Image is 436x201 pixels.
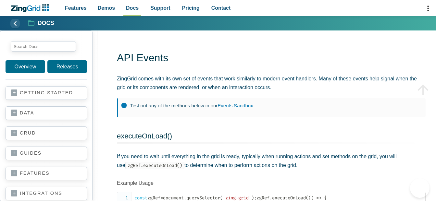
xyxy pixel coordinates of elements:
code: zgRef.executeOnLoad() [125,162,184,169]
span: Docs [126,4,139,12]
span: Contact [211,4,231,12]
span: ) [311,195,314,201]
span: = [160,195,163,201]
a: data [11,110,81,116]
span: ( [306,195,308,201]
span: ; [254,195,256,201]
span: => [316,195,321,201]
span: Test out any of the methods below in our . [130,103,255,108]
iframe: Toggle Customer Support [410,178,430,198]
p: If you need to wait until everything in the grid is ready, typically when running actions and set... [117,152,426,170]
span: ( [308,195,311,201]
strong: Docs [38,20,54,26]
span: . [269,195,272,201]
span: Features [65,4,87,12]
span: { [324,195,327,201]
a: integrations [11,190,81,197]
p: Example Usage [117,180,426,187]
p: ZingGrid comes with its own set of events that work similarly to modern event handlers. Many of t... [117,74,426,92]
a: crud [11,130,81,136]
a: Releases [47,60,87,73]
a: ZingChart Logo. Click to return to the homepage [10,4,52,12]
a: Docs [28,19,54,27]
a: getting started [11,90,81,96]
span: executeOnLoad [272,195,306,201]
span: 'zing-grid' [223,195,251,201]
span: querySelector [186,195,220,201]
a: guides [11,150,81,157]
a: features [11,170,81,177]
span: ) [251,195,254,201]
a: executeOnLoad() [117,132,172,140]
span: Pricing [182,4,200,12]
input: search input [11,41,76,52]
h1: API Events [117,51,426,66]
span: Support [150,4,170,12]
span: ( [220,195,223,201]
a: Events Sandbox [218,103,253,108]
span: Demos [98,4,115,12]
span: const [134,195,147,201]
span: . [184,195,186,201]
a: Overview [6,60,45,73]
